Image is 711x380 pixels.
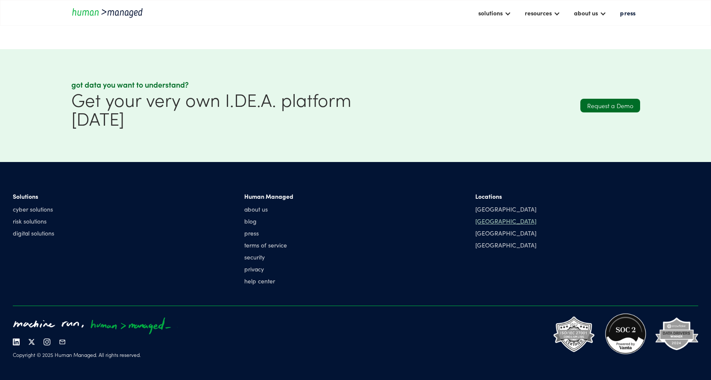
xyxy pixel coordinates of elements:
[580,99,640,112] a: Request a Demo
[616,6,640,20] a: press
[475,241,536,249] div: [GEOGRAPHIC_DATA]
[574,8,598,18] div: about us
[244,253,293,261] a: security
[13,205,54,213] a: cyber solutions
[13,217,54,225] a: risk solutions
[244,217,293,225] a: blog
[244,277,293,285] a: help center
[521,6,565,20] div: resources
[570,6,611,20] div: about us
[244,241,293,249] a: terms of service
[475,217,536,225] div: [GEOGRAPHIC_DATA]
[13,192,54,200] div: Solutions
[478,8,503,18] div: solutions
[244,205,293,213] a: about us
[475,229,536,237] div: [GEOGRAPHIC_DATA]
[244,265,293,273] a: privacy
[71,80,351,90] div: Got data you want to understand?
[475,192,536,200] div: Locations
[244,192,293,200] div: Human Managed
[8,312,178,339] img: machine run, human managed
[244,229,293,237] a: press
[71,90,351,127] h1: Get your very own I.DE.A. platform [DATE]
[71,7,148,18] a: home
[525,8,552,18] div: resources
[13,351,178,358] div: Copyright © 2025 Human Managed. All rights reserved.
[474,6,515,20] div: solutions
[475,205,536,213] div: [GEOGRAPHIC_DATA]
[13,229,54,237] a: digital solutions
